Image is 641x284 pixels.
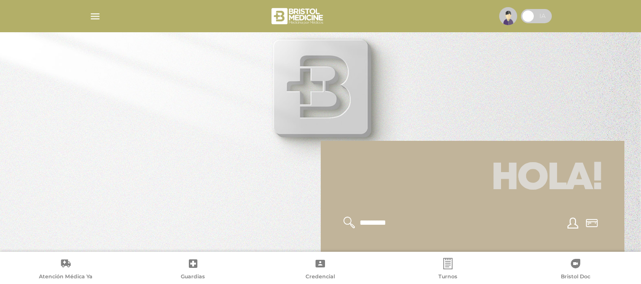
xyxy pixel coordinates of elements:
[438,273,457,282] span: Turnos
[89,10,101,22] img: Cober_menu-lines-white.svg
[384,258,512,282] a: Turnos
[511,258,639,282] a: Bristol Doc
[270,5,326,27] img: bristol-medicine-blanco.png
[39,273,93,282] span: Atención Médica Ya
[2,258,130,282] a: Atención Médica Ya
[181,273,205,282] span: Guardias
[499,7,517,25] img: profile-placeholder.svg
[130,258,257,282] a: Guardias
[257,258,384,282] a: Credencial
[332,152,613,205] h1: Hola!
[561,273,590,282] span: Bristol Doc
[306,273,335,282] span: Credencial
